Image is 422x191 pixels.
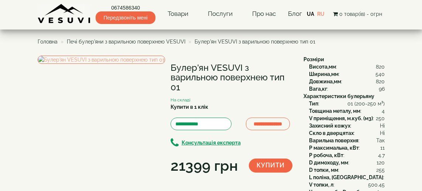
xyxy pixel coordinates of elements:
[309,174,383,180] b: L поліна, [GEOGRAPHIC_DATA]
[309,108,360,114] b: Товщина металу, мм
[309,107,385,115] div: :
[309,129,385,137] div: :
[376,78,385,85] span: 820
[375,70,385,78] span: 540
[368,181,374,188] span: 50
[171,97,191,103] small: На складі
[309,63,385,70] div: :
[376,137,385,144] span: Так
[171,63,292,92] h1: Булер'ян VESUVI з варильною поверхнею тип 01
[309,86,327,92] b: Вага,кг
[96,11,155,24] span: Передзвоніть мені
[380,129,385,137] span: Ні
[309,159,385,166] div: :
[309,152,385,159] div: :
[377,159,385,166] span: 120
[200,6,240,22] a: Послуги
[309,115,373,121] b: V приміщення, м.куб. (м3)
[309,123,350,129] b: Захисний кожух
[309,85,385,93] div: :
[195,39,315,45] span: Булер'ян VESUVI з варильною поверхнею тип 01
[309,138,358,143] b: Варильна поверхня
[309,145,359,151] b: P максимальна, кВт
[309,160,348,166] b: D димоходу, мм
[309,174,385,181] div: :
[38,56,165,64] img: Булер'ян VESUVI з варильною поверхнею тип 01
[309,79,341,84] b: Довжина,мм
[309,152,343,158] b: P робоча, кВт
[339,11,382,17] span: 0 товар(ів) - 0грн
[309,182,333,188] b: V топки, л
[309,78,385,85] div: :
[382,107,385,115] span: 4
[303,93,374,99] b: Характеристики булерьяну
[347,100,385,107] span: 01 (200-250 м³)
[317,11,325,17] a: RU
[309,166,385,174] div: :
[288,10,302,17] a: Блог
[309,130,354,136] b: Скло в дверцятах
[309,122,385,129] div: :
[309,181,385,188] div: :
[309,70,385,78] div: :
[380,122,385,129] span: Ні
[171,103,208,111] label: Купити в 1 клік
[171,155,238,176] div: 21399 грн
[309,115,385,122] div: :
[309,167,338,173] b: D топки, мм
[309,144,385,152] div: :
[309,64,336,70] b: Висота,мм
[309,137,385,144] div: :
[380,144,385,152] span: 11
[309,71,339,77] b: Ширина,мм
[38,4,91,24] img: content
[249,159,292,173] button: Купити
[309,100,385,107] div: :
[331,10,384,18] button: 0 товар(ів) - 0грн
[182,140,241,146] b: Консультація експерта
[376,115,385,122] span: 250
[303,56,324,62] b: Розміри
[374,181,385,188] span: 0.45
[67,39,185,45] a: Печі булер'яни з варильною поверхнею VESUVI
[376,63,385,70] span: 820
[38,39,58,45] a: Головна
[245,6,283,22] a: Про нас
[96,4,155,11] a: 0674586340
[309,101,318,107] b: Тип
[376,166,385,174] span: 255
[378,152,385,159] span: 4.7
[307,11,314,17] a: UA
[160,6,196,22] a: Товари
[379,85,385,93] span: 96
